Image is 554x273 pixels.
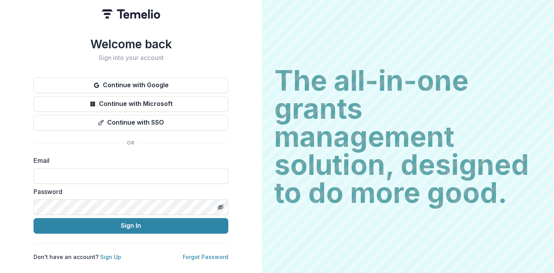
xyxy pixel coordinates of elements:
[34,54,228,62] h2: Sign into your account
[183,254,228,260] a: Forgot Password
[102,9,160,19] img: Temelio
[34,37,228,51] h1: Welcome back
[34,187,224,196] label: Password
[34,253,121,261] p: Don't have an account?
[34,77,228,93] button: Continue with Google
[34,156,224,165] label: Email
[34,96,228,112] button: Continue with Microsoft
[34,115,228,130] button: Continue with SSO
[214,201,227,213] button: Toggle password visibility
[100,254,121,260] a: Sign Up
[34,218,228,234] button: Sign In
